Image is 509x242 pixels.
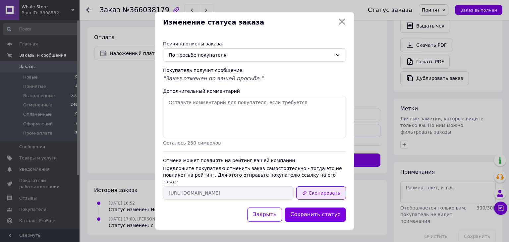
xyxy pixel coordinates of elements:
div: Предложите покупателю отменить заказ самостоятельно - тогда это не повлияет на рейтинг. Для этого... [163,165,346,185]
div: По просьбе покупателя [169,51,332,59]
span: "Заказ отменен по вашей просьбе." [163,75,263,82]
span: Осталось 250 символов [163,140,221,146]
button: Сохранить статус [285,208,346,222]
span: Изменение статуса заказа [163,18,335,27]
button: Скопировать [296,186,346,200]
label: Дополнительный комментарий [163,89,240,94]
div: Причина отмены заказа [163,40,346,47]
div: Покупатель получит сообщение: [163,67,346,74]
button: Закрыть [247,208,282,222]
div: Отмена может повлиять на рейтинг вашей компании [163,157,346,164]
